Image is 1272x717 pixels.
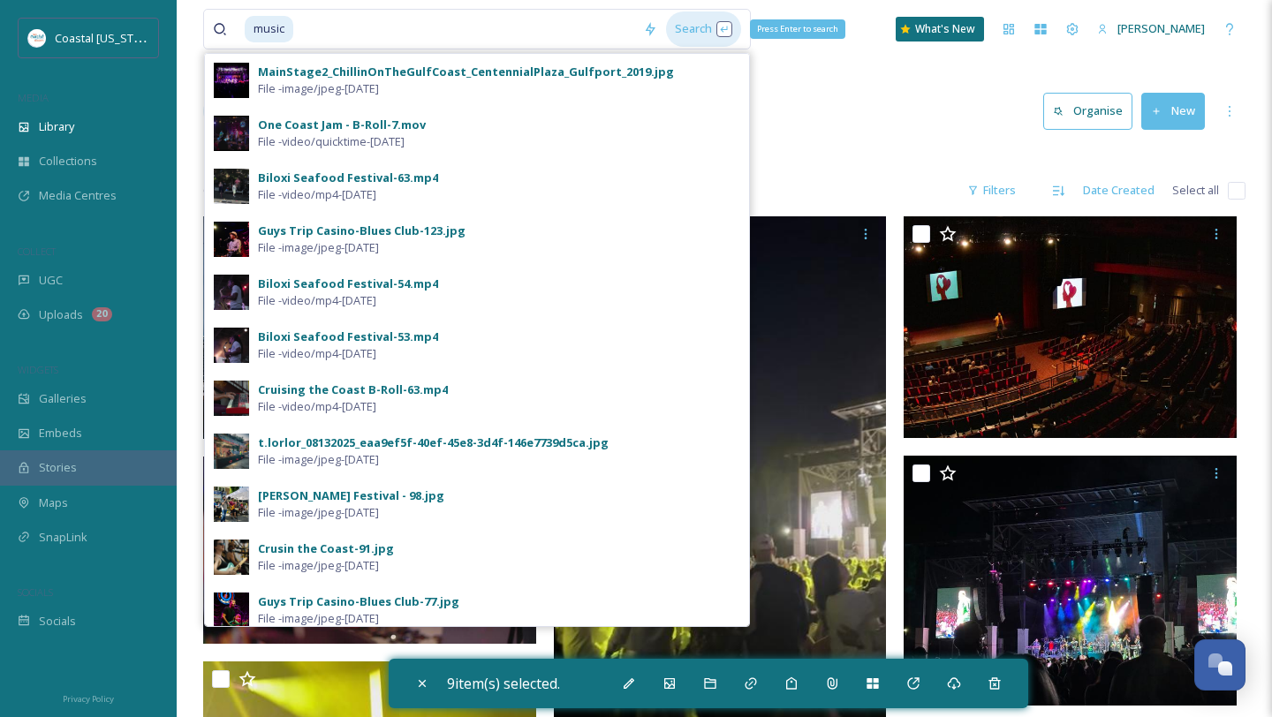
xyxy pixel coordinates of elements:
[18,245,56,258] span: COLLECT
[214,275,249,310] img: 2421408b-ced5-4f5e-a7e1-aceeee226320.jpg
[214,592,249,628] img: 121f5e3a-8656-4c99-8191-b48ef2c5fc49.jpg
[258,451,379,468] span: File - image/jpeg - [DATE]
[258,557,379,574] span: File - image/jpeg - [DATE]
[904,216,1237,439] img: StudioAMeetings2_IPCasino_Biloxi_2020.jpg
[258,381,448,398] div: Cruising the Coast B-Roll-63.mp4
[63,693,114,705] span: Privacy Policy
[258,345,376,362] span: File - video/mp4 - [DATE]
[39,425,82,442] span: Embeds
[39,390,87,407] span: Galleries
[258,80,379,97] span: File - image/jpeg - [DATE]
[214,487,249,522] img: af7f1fd8-dc75-4832-a37a-279177265d5f.jpg
[39,153,97,170] span: Collections
[214,63,249,98] img: 827a9493-85f3-43c6-9f4d-69745d9e9f36.jpg
[18,91,49,104] span: MEDIA
[39,187,117,204] span: Media Centres
[1074,173,1163,208] div: Date Created
[28,29,46,47] img: download%20%281%29.jpeg
[447,674,560,693] span: 9 item(s) selected.
[214,116,249,151] img: c7449bfe-64f5-4576-9ee6-1ce5aff5a8c8.jpg
[750,19,845,39] div: Press Enter to search
[18,363,58,376] span: WIDGETS
[1194,639,1245,691] button: Open Chat
[258,117,426,133] div: One Coast Jam - B-Roll-7.mov
[63,687,114,708] a: Privacy Policy
[258,292,376,309] span: File - video/mp4 - [DATE]
[203,457,536,644] img: thumbnail
[258,398,376,415] span: File - video/mp4 - [DATE]
[203,216,536,439] img: Grand Slam Jam-70.jpg
[214,169,249,204] img: dc91fc09-ef68-407d-b9fc-4eb45fd14b8a.jpg
[904,456,1237,706] img: TheSound_KC_2024-05.jpg
[1141,93,1205,129] button: New
[1172,182,1219,199] span: Select all
[958,173,1025,208] div: Filters
[214,328,249,363] img: 39f2f3c0-0402-4f6c-97fe-f2bbda297ae1.jpg
[258,593,459,610] div: Guys Trip Casino-Blues Club-77.jpg
[258,540,394,557] div: Crusin the Coast-91.jpg
[896,17,984,42] a: What's New
[39,118,74,135] span: Library
[39,494,68,511] span: Maps
[258,133,405,150] span: File - video/quicktime - [DATE]
[258,328,438,345] div: Biloxi Seafood Festival-53.mp4
[258,275,438,292] div: Biloxi Seafood Festival-54.mp4
[214,540,249,575] img: 38169329-4ab4-47a5-8eb5-e3cb3a576033.jpg
[258,223,466,239] div: Guys Trip Casino-Blues Club-123.jpg
[39,529,87,546] span: SnapLink
[214,434,249,469] img: 45fff1ef-a635-416a-b2b7-eb3ece99696e.jpg
[258,186,376,203] span: File - video/mp4 - [DATE]
[92,307,112,321] div: 20
[258,434,609,451] div: t.lorlor_08132025_eaa9ef5f-40ef-45e8-3d4f-146e7739d5ca.jpg
[258,487,444,504] div: [PERSON_NAME] Festival - 98.jpg
[39,306,83,323] span: Uploads
[258,64,674,80] div: MainStage2_ChillinOnTheGulfCoast_CentennialPlaza_Gulfport_2019.jpg
[39,272,63,289] span: UGC
[258,239,379,256] span: File - image/jpeg - [DATE]
[245,16,293,42] span: music
[18,585,53,599] span: SOCIALS
[258,504,379,521] span: File - image/jpeg - [DATE]
[1117,20,1205,36] span: [PERSON_NAME]
[258,170,438,186] div: Biloxi Seafood Festival-63.mp4
[214,222,249,257] img: 3c559b67-2a0e-4557-826e-5d5a071bcb34.jpg
[203,182,238,199] span: 67 file s
[258,610,379,627] span: File - image/jpeg - [DATE]
[39,459,77,476] span: Stories
[1088,11,1214,46] a: [PERSON_NAME]
[1043,93,1132,129] button: Organise
[55,29,156,46] span: Coastal [US_STATE]
[39,613,76,630] span: Socials
[214,381,249,416] img: fdf55bbf-f5e3-477d-9093-67d1fb20427c.jpg
[666,11,741,46] div: Search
